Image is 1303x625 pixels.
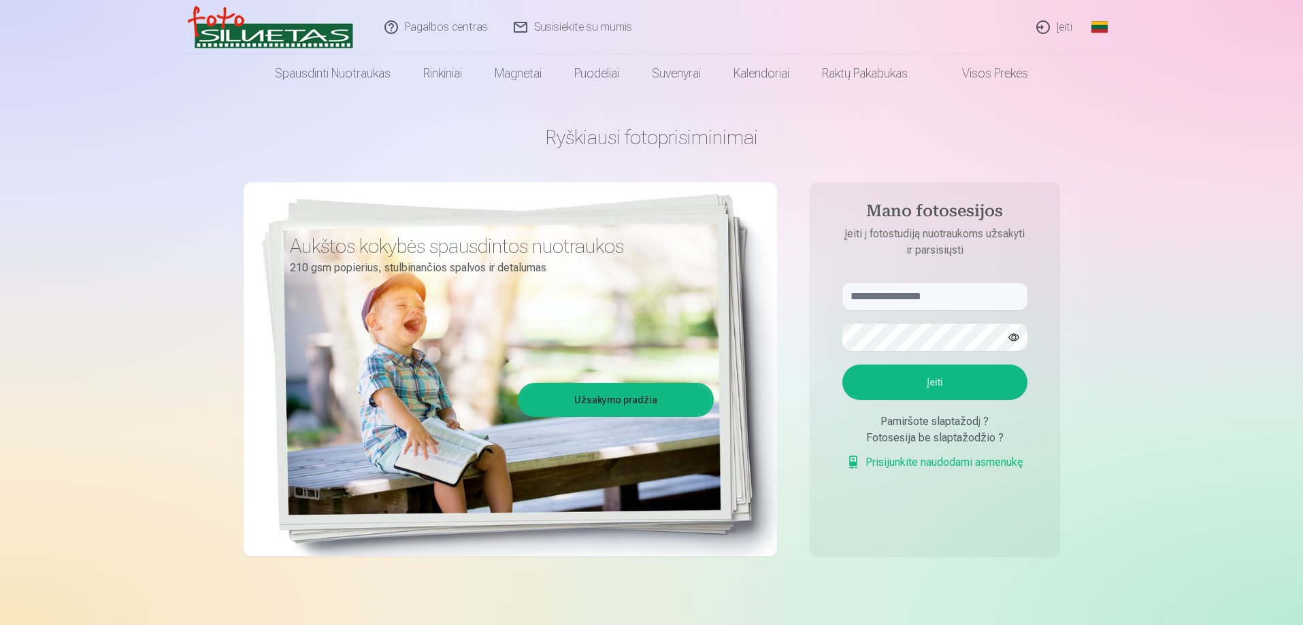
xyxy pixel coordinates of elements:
[558,54,636,92] a: Puodeliai
[924,54,1044,92] a: Visos prekės
[846,454,1023,471] a: Prisijunkite naudodami asmenukę
[806,54,924,92] a: Raktų pakabukas
[478,54,558,92] a: Magnetai
[244,125,1060,150] h1: Ryškiausi fotoprisiminimai
[829,226,1041,258] p: Įeiti į fotostudiją nuotraukoms užsakyti ir parsisiųsti
[290,258,704,277] p: 210 gsm popierius, stulbinančios spalvos ir detalumas
[520,385,712,415] a: Užsakymo pradžia
[842,365,1027,400] button: Įeiti
[636,54,717,92] a: Suvenyrai
[829,201,1041,226] h4: Mano fotosesijos
[407,54,478,92] a: Rinkiniai
[717,54,806,92] a: Kalendoriai
[290,234,704,258] h3: Aukštos kokybės spausdintos nuotraukos
[842,413,1027,430] div: Pamiršote slaptažodį ?
[259,54,407,92] a: Spausdinti nuotraukas
[188,5,353,49] img: /v3
[842,430,1027,446] div: Fotosesija be slaptažodžio ?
